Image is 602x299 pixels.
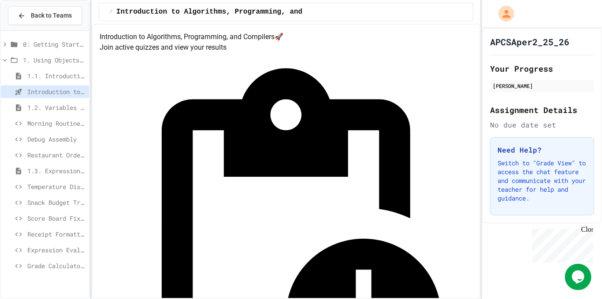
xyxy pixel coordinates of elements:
[27,166,85,175] span: 1.3. Expressions and Output [New]
[27,261,85,270] span: Grade Calculator Pro
[8,6,82,25] button: Back to Teams
[110,8,113,15] span: /
[100,32,473,42] h4: Introduction to Algorithms, Programming, and Compilers 🚀
[493,82,591,90] div: [PERSON_NAME]
[490,62,594,75] h2: Your Progress
[4,4,61,56] div: Chat with us now!Close
[23,40,85,49] span: 0: Getting Started
[490,36,569,48] h1: APCSAper2_25_26
[529,226,593,263] iframe: chat widget
[498,159,587,203] p: Switch to "Grade View" to access the chat feature and communicate with your teacher for help and ...
[31,11,72,20] span: Back to Teams
[489,4,517,24] div: My Account
[498,145,587,155] h3: Need Help?
[27,198,85,207] span: Snack Budget Tracker
[490,120,594,130] div: No due date set
[100,42,473,53] p: Join active quizzes and view your results
[490,104,594,116] h2: Assignment Details
[27,230,85,239] span: Receipt Formatter
[23,55,85,65] span: 1. Using Objects and Methods
[27,103,85,112] span: 1.2. Variables and Data Types
[27,214,85,223] span: Score Board Fixer
[27,119,85,128] span: Morning Routine Fix
[27,150,85,160] span: Restaurant Order System
[27,87,85,96] span: Introduction to Algorithms, Programming, and Compilers
[27,71,85,80] span: 1.1. Introduction to Algorithms, Programming, and Compilers
[116,7,345,17] span: Introduction to Algorithms, Programming, and Compilers
[27,182,85,191] span: Temperature Display Fix
[27,245,85,255] span: Expression Evaluator Fix
[27,135,85,144] span: Debug Assembly
[565,264,593,290] iframe: chat widget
